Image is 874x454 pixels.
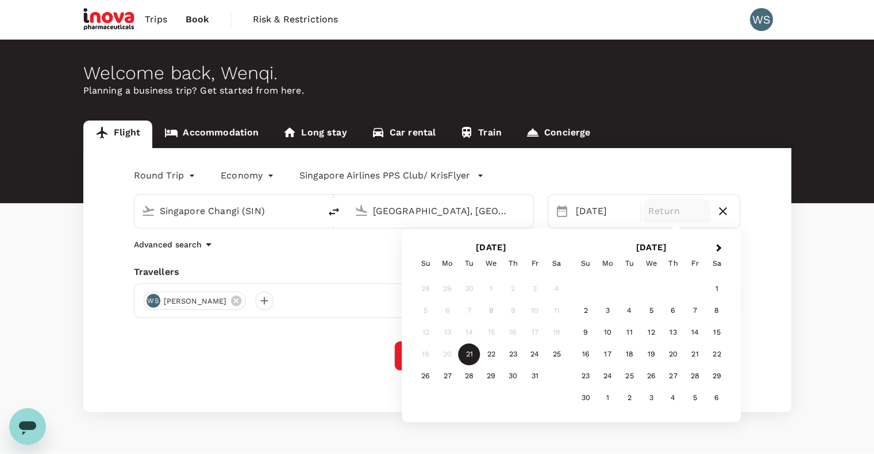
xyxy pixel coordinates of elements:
[83,121,153,148] a: Flight
[299,169,470,183] p: Singapore Airlines PPS Club/ KrisFlyer
[575,253,596,274] div: Sunday
[684,344,706,366] div: Choose Friday, November 21st, 2025
[437,253,459,274] div: Monday
[640,322,662,344] div: Choose Wednesday, November 12th, 2025
[575,322,596,344] div: Choose Sunday, November 9th, 2025
[750,8,773,31] div: WS
[596,322,618,344] div: Choose Monday, November 10th, 2025
[684,300,706,322] div: Choose Friday, November 7th, 2025
[448,121,514,148] a: Train
[546,278,568,300] div: Not available Saturday, October 4th, 2025
[253,13,338,26] span: Risk & Restrictions
[502,322,524,344] div: Not available Thursday, October 16th, 2025
[706,387,727,409] div: Choose Saturday, December 6th, 2025
[502,278,524,300] div: Not available Thursday, October 2nd, 2025
[640,344,662,366] div: Choose Wednesday, November 19th, 2025
[684,253,706,274] div: Friday
[706,278,727,300] div: Choose Saturday, November 1st, 2025
[459,344,480,366] div: Choose Tuesday, October 21st, 2025
[83,7,136,32] img: iNova Pharmaceuticals
[480,344,502,366] div: Choose Wednesday, October 22nd, 2025
[502,344,524,366] div: Choose Thursday, October 23rd, 2025
[662,253,684,274] div: Thursday
[706,300,727,322] div: Choose Saturday, November 8th, 2025
[437,344,459,366] div: Not available Monday, October 20th, 2025
[437,366,459,387] div: Choose Monday, October 27th, 2025
[394,341,480,371] button: Find flights
[134,166,198,185] div: Round Trip
[640,366,662,387] div: Choose Wednesday, November 26th, 2025
[145,13,167,26] span: Trips
[640,300,662,322] div: Choose Wednesday, November 5th, 2025
[480,322,502,344] div: Not available Wednesday, October 15th, 2025
[480,253,502,274] div: Wednesday
[618,300,640,322] div: Choose Tuesday, November 4th, 2025
[524,344,546,366] div: Choose Friday, October 24th, 2025
[373,202,509,220] input: Going to
[271,121,359,148] a: Long stay
[502,366,524,387] div: Choose Thursday, October 30th, 2025
[575,366,596,387] div: Choose Sunday, November 23rd, 2025
[524,300,546,322] div: Not available Friday, October 10th, 2025
[83,84,791,98] p: Planning a business trip? Get started from here.
[524,278,546,300] div: Not available Friday, October 3rd, 2025
[480,278,502,300] div: Not available Wednesday, October 1st, 2025
[596,344,618,366] div: Choose Monday, November 17th, 2025
[415,344,437,366] div: Not available Sunday, October 19th, 2025
[9,408,46,445] iframe: Button to launch messaging window
[524,253,546,274] div: Friday
[359,121,448,148] a: Car rental
[415,278,568,387] div: Month October, 2025
[662,322,684,344] div: Choose Thursday, November 13th, 2025
[83,63,791,84] div: Welcome back , Wenqi .
[575,300,596,322] div: Choose Sunday, November 2nd, 2025
[186,13,210,26] span: Book
[221,166,276,185] div: Economy
[415,253,437,274] div: Sunday
[546,344,568,366] div: Choose Saturday, October 25th, 2025
[684,387,706,409] div: Choose Friday, December 5th, 2025
[546,253,568,274] div: Saturday
[706,253,727,274] div: Saturday
[596,300,618,322] div: Choose Monday, November 3rd, 2025
[706,366,727,387] div: Choose Saturday, November 29th, 2025
[134,238,215,251] button: Advanced search
[459,278,480,300] div: Not available Tuesday, September 30th, 2025
[684,366,706,387] div: Choose Friday, November 28th, 2025
[480,300,502,322] div: Not available Wednesday, October 8th, 2025
[596,387,618,409] div: Choose Monday, December 1st, 2025
[437,300,459,322] div: Not available Monday, October 6th, 2025
[575,387,596,409] div: Choose Sunday, November 30th, 2025
[706,322,727,344] div: Choose Saturday, November 15th, 2025
[524,322,546,344] div: Not available Friday, October 17th, 2025
[706,344,727,366] div: Choose Saturday, November 22nd, 2025
[514,121,602,148] a: Concierge
[312,209,314,212] button: Open
[618,387,640,409] div: Choose Tuesday, December 2nd, 2025
[411,242,571,253] h2: [DATE]
[662,300,684,322] div: Choose Thursday, November 6th, 2025
[502,253,524,274] div: Thursday
[320,198,348,226] button: delete
[459,253,480,274] div: Tuesday
[160,202,296,220] input: Depart from
[152,121,271,148] a: Accommodation
[134,239,202,250] p: Advanced search
[571,200,638,223] div: [DATE]
[662,344,684,366] div: Choose Thursday, November 20th, 2025
[575,344,596,366] div: Choose Sunday, November 16th, 2025
[437,322,459,344] div: Not available Monday, October 13th, 2025
[147,294,160,308] div: WS
[480,366,502,387] div: Choose Wednesday, October 29th, 2025
[596,253,618,274] div: Monday
[415,366,437,387] div: Choose Sunday, October 26th, 2025
[575,278,727,409] div: Month November, 2025
[459,300,480,322] div: Not available Tuesday, October 7th, 2025
[640,253,662,274] div: Wednesday
[662,366,684,387] div: Choose Thursday, November 27th, 2025
[571,242,731,253] h2: [DATE]
[415,278,437,300] div: Not available Sunday, September 28th, 2025
[502,300,524,322] div: Not available Thursday, October 9th, 2025
[415,300,437,322] div: Not available Sunday, October 5th, 2025
[144,292,247,310] div: WS[PERSON_NAME]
